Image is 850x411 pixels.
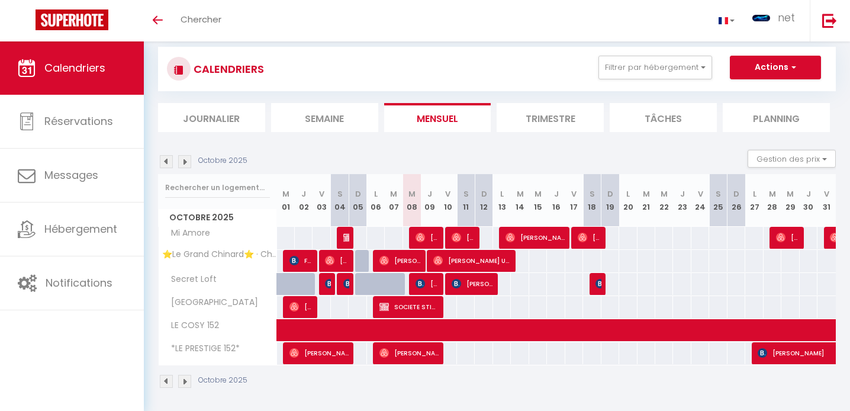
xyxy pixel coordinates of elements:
[500,188,504,200] abbr: L
[160,296,261,309] span: [GEOGRAPHIC_DATA]
[661,188,668,200] abbr: M
[727,174,745,227] th: 26
[565,174,583,227] th: 17
[529,174,547,227] th: 15
[289,342,349,364] span: [PERSON_NAME]
[497,103,604,132] li: Trimestre
[379,342,439,364] span: [PERSON_NAME]
[289,296,313,318] span: [PERSON_NAME]
[598,56,712,79] button: Filtrer par hébergement
[198,375,247,386] p: Octobre 2025
[709,174,727,227] th: 25
[764,174,781,227] th: 28
[159,209,276,226] span: Octobre 2025
[475,174,492,227] th: 12
[517,188,524,200] abbr: M
[595,272,601,295] span: [PERSON_NAME]
[191,56,264,82] h3: CALENDRIERS
[607,188,613,200] abbr: D
[554,188,559,200] abbr: J
[44,60,105,75] span: Calendriers
[457,174,475,227] th: 11
[367,174,385,227] th: 06
[822,13,837,28] img: logout
[379,296,439,318] span: SOCIETE STIRAM
[787,188,794,200] abbr: M
[158,103,265,132] li: Journalier
[643,188,650,200] abbr: M
[408,188,416,200] abbr: M
[619,174,637,227] th: 20
[745,174,763,227] th: 27
[776,226,800,249] span: [PERSON_NAME]
[160,319,222,332] span: LE COSY 152
[452,272,493,295] span: [PERSON_NAME]
[355,188,361,200] abbr: D
[673,174,691,227] th: 23
[301,188,306,200] abbr: J
[160,273,220,286] span: Secret Loft
[416,272,439,295] span: [PERSON_NAME]
[626,188,630,200] abbr: L
[638,174,655,227] th: 21
[769,188,776,200] abbr: M
[547,174,565,227] th: 16
[289,249,313,272] span: FESTEAU ROMAIN
[481,188,487,200] abbr: D
[752,15,770,21] img: ...
[445,188,450,200] abbr: V
[282,188,289,200] abbr: M
[390,188,397,200] abbr: M
[578,226,601,249] span: [PERSON_NAME]
[733,188,739,200] abbr: D
[36,9,108,30] img: Super Booking
[319,188,324,200] abbr: V
[535,188,542,200] abbr: M
[427,188,432,200] abbr: J
[384,103,491,132] li: Mensuel
[433,249,510,272] span: [PERSON_NAME] Ursa [PERSON_NAME]
[800,174,817,227] th: 30
[337,188,343,200] abbr: S
[716,188,721,200] abbr: S
[691,174,709,227] th: 24
[343,226,349,249] span: [PERSON_NAME] [PERSON_NAME]
[44,168,98,182] span: Messages
[680,188,685,200] abbr: J
[313,174,330,227] th: 03
[817,174,836,227] th: 31
[271,103,378,132] li: Semaine
[198,155,247,166] p: Octobre 2025
[181,13,221,25] span: Chercher
[343,272,349,295] span: [PERSON_NAME]
[325,272,331,295] span: [PERSON_NAME]
[778,10,795,25] span: net
[583,174,601,227] th: 18
[46,275,112,290] span: Notifications
[506,226,565,249] span: [PERSON_NAME] Vivens
[511,174,529,227] th: 14
[277,174,295,227] th: 01
[295,174,313,227] th: 02
[160,227,213,240] span: Mi Amore
[463,188,469,200] abbr: S
[439,174,457,227] th: 10
[590,188,595,200] abbr: S
[698,188,703,200] abbr: V
[452,226,475,249] span: [PERSON_NAME]
[331,174,349,227] th: 04
[753,188,756,200] abbr: L
[571,188,577,200] abbr: V
[44,221,117,236] span: Hébergement
[325,249,349,272] span: [PERSON_NAME]
[349,174,366,227] th: 05
[416,226,439,249] span: [PERSON_NAME]
[781,174,799,227] th: 29
[655,174,673,227] th: 22
[165,177,270,198] input: Rechercher un logement...
[601,174,619,227] th: 19
[806,188,811,200] abbr: J
[403,174,421,227] th: 08
[160,342,243,355] span: *LE PRESTIGE 152*
[610,103,717,132] li: Tâches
